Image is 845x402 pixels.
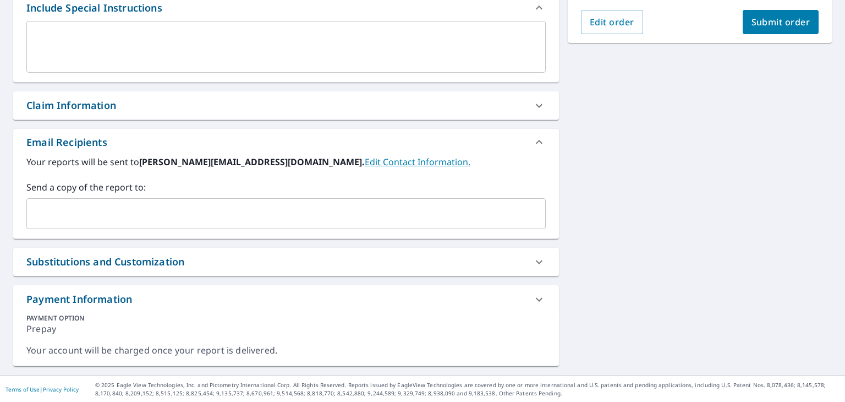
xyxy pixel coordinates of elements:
[26,155,546,169] label: Your reports will be sent to
[26,98,116,113] div: Claim Information
[26,254,184,269] div: Substitutions and Customization
[95,381,839,398] p: © 2025 Eagle View Technologies, Inc. and Pictometry International Corp. All Rights Reserved. Repo...
[26,1,162,15] div: Include Special Instructions
[13,91,559,119] div: Claim Information
[13,285,559,313] div: Payment Information
[13,129,559,155] div: Email Recipients
[365,156,470,168] a: EditContactInfo
[743,10,819,34] button: Submit order
[590,16,634,28] span: Edit order
[26,292,132,307] div: Payment Information
[26,135,107,150] div: Email Recipients
[13,248,559,276] div: Substitutions and Customization
[26,313,546,323] div: PAYMENT OPTION
[26,344,546,357] div: Your account will be charged once your report is delivered.
[581,10,643,34] button: Edit order
[26,323,546,344] div: Prepay
[751,16,810,28] span: Submit order
[139,156,365,168] b: [PERSON_NAME][EMAIL_ADDRESS][DOMAIN_NAME].
[6,385,40,393] a: Terms of Use
[43,385,79,393] a: Privacy Policy
[6,386,79,393] p: |
[26,181,546,194] label: Send a copy of the report to:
